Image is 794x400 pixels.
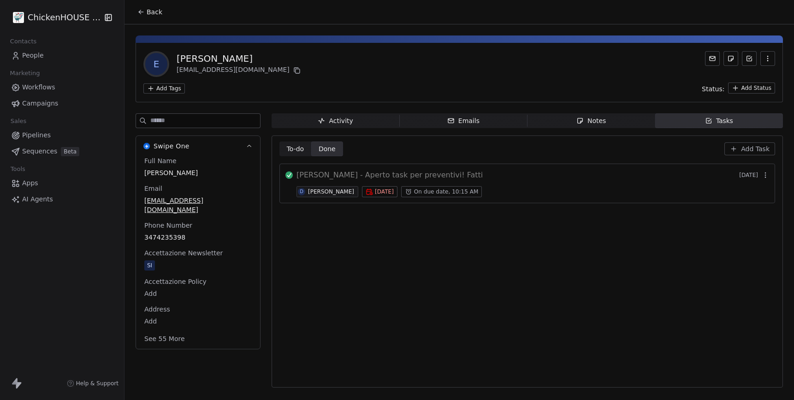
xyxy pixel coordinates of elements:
span: AI Agents [22,194,53,204]
a: People [7,48,117,63]
span: Full Name [142,156,178,165]
span: [PERSON_NAME] - Aperto task per preventivi! Fatti [296,170,483,181]
span: Help & Support [76,380,119,387]
span: Add Task [741,144,770,153]
a: Help & Support [67,380,119,387]
a: Campaigns [7,96,117,111]
div: [PERSON_NAME] [308,188,354,195]
span: Contacts [6,35,41,48]
img: Swipe One [143,143,150,149]
span: Accettazione Newsletter [142,248,225,258]
span: E [145,53,167,75]
span: [PERSON_NAME] [144,168,252,177]
span: Accettazione Policy [142,277,208,286]
div: Activity [318,116,353,126]
a: AI Agents [7,192,117,207]
button: On due date, 10:15 AM [401,186,482,197]
div: [PERSON_NAME] [177,52,302,65]
span: Workflows [22,82,55,92]
span: Apps [22,178,38,188]
button: [DATE] [362,186,397,197]
div: SI [147,261,152,270]
span: [EMAIL_ADDRESS][DOMAIN_NAME] [144,196,252,214]
a: Workflows [7,80,117,95]
span: ChickenHOUSE snc [28,12,101,24]
button: Add Task [724,142,775,155]
span: Phone Number [142,221,194,230]
span: Email [142,184,164,193]
span: Tools [6,162,29,176]
span: Status: [702,84,724,94]
div: D [300,188,303,195]
button: Add Status [728,82,775,94]
span: Beta [61,147,79,156]
a: Apps [7,176,117,191]
a: Pipelines [7,128,117,143]
span: Marketing [6,66,44,80]
div: Swipe OneSwipe One [136,156,260,349]
span: Swipe One [154,141,190,151]
button: Swipe OneSwipe One [136,136,260,156]
span: [DATE] [375,188,394,195]
a: SequencesBeta [7,144,117,159]
div: [EMAIL_ADDRESS][DOMAIN_NAME] [177,65,302,76]
span: Add [144,317,252,326]
span: Back [147,7,162,17]
div: Emails [447,116,480,126]
button: See 55 More [139,330,190,347]
span: Add [144,289,252,298]
span: Address [142,305,172,314]
button: Back [132,4,168,20]
span: Sales [6,114,30,128]
button: ChickenHOUSE snc [11,10,98,25]
span: To-do [287,144,304,154]
span: On due date, 10:15 AM [414,188,479,195]
span: 3474235398 [144,233,252,242]
span: Sequences [22,147,57,156]
span: [DATE] [739,171,758,179]
div: Notes [576,116,606,126]
span: Pipelines [22,130,51,140]
img: 4.jpg [13,12,24,23]
span: People [22,51,44,60]
button: Add Tags [143,83,185,94]
span: Campaigns [22,99,58,108]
